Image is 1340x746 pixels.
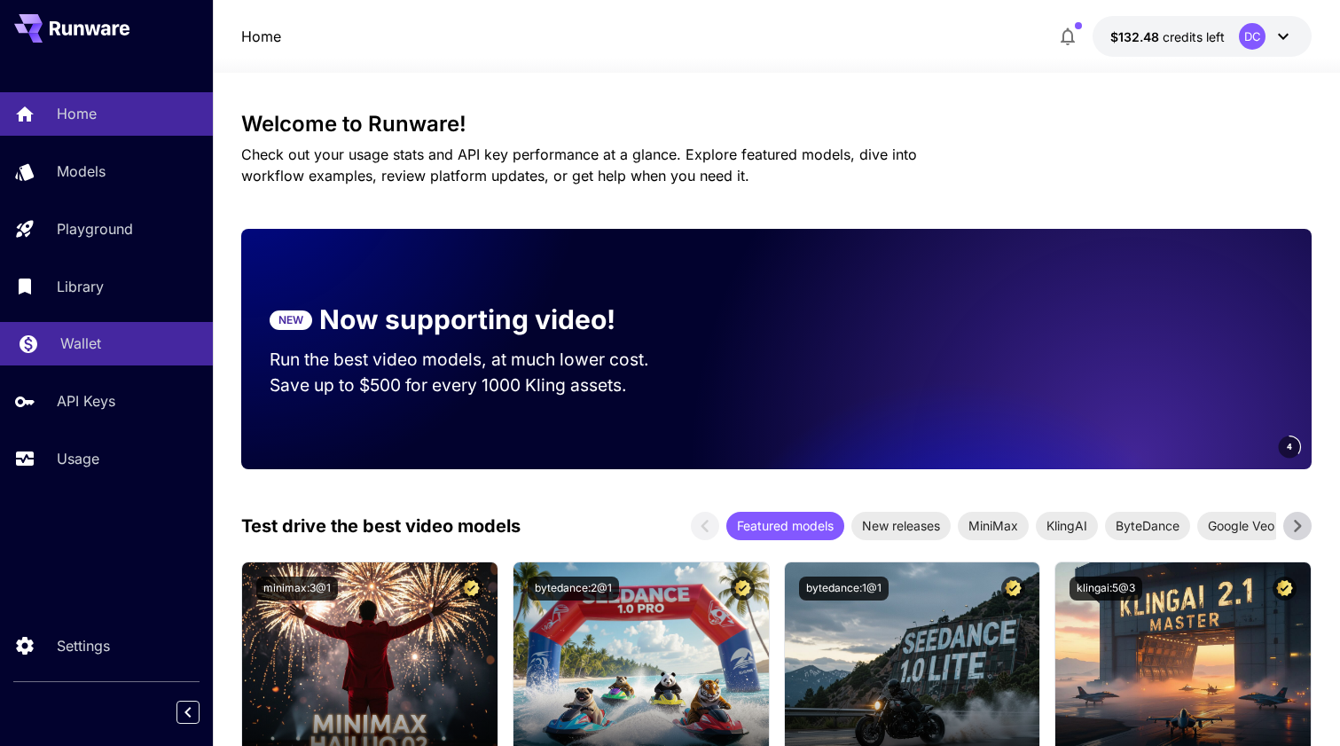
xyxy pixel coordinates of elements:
span: 4 [1287,440,1292,453]
p: Models [57,161,106,182]
a: Home [241,26,281,47]
span: KlingAI [1036,516,1098,535]
span: New releases [851,516,951,535]
p: Wallet [60,333,101,354]
button: Certified Model – Vetted for best performance and includes a commercial license. [459,577,483,601]
div: New releases [851,512,951,540]
button: Certified Model – Vetted for best performance and includes a commercial license. [1273,577,1297,601]
span: MiniMax [958,516,1029,535]
button: Certified Model – Vetted for best performance and includes a commercial license. [1001,577,1025,601]
div: MiniMax [958,512,1029,540]
p: Test drive the best video models [241,513,521,539]
button: klingai:5@3 [1070,577,1142,601]
span: Check out your usage stats and API key performance at a glance. Explore featured models, dive int... [241,145,917,185]
div: KlingAI [1036,512,1098,540]
p: API Keys [57,390,115,412]
p: Save up to $500 for every 1000 Kling assets. [270,373,683,398]
button: Certified Model – Vetted for best performance and includes a commercial license. [731,577,755,601]
div: $132.4817 [1110,27,1225,46]
p: Library [57,276,104,297]
span: Featured models [726,516,844,535]
p: Now supporting video! [319,300,615,340]
button: bytedance:2@1 [528,577,619,601]
p: Usage [57,448,99,469]
div: Google Veo [1197,512,1285,540]
button: bytedance:1@1 [799,577,889,601]
nav: breadcrumb [241,26,281,47]
p: Playground [57,218,133,240]
p: Settings [57,635,110,656]
h3: Welcome to Runware! [241,112,1312,137]
span: Google Veo [1197,516,1285,535]
div: DC [1239,23,1266,50]
span: $132.48 [1110,29,1163,44]
p: NEW [278,312,303,328]
p: Run the best video models, at much lower cost. [270,347,683,373]
button: Collapse sidebar [176,701,200,724]
p: Home [57,103,97,124]
div: ByteDance [1105,512,1190,540]
span: ByteDance [1105,516,1190,535]
button: $132.4817DC [1093,16,1312,57]
span: credits left [1163,29,1225,44]
button: minimax:3@1 [256,577,338,601]
div: Featured models [726,512,844,540]
div: Collapse sidebar [190,696,213,728]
